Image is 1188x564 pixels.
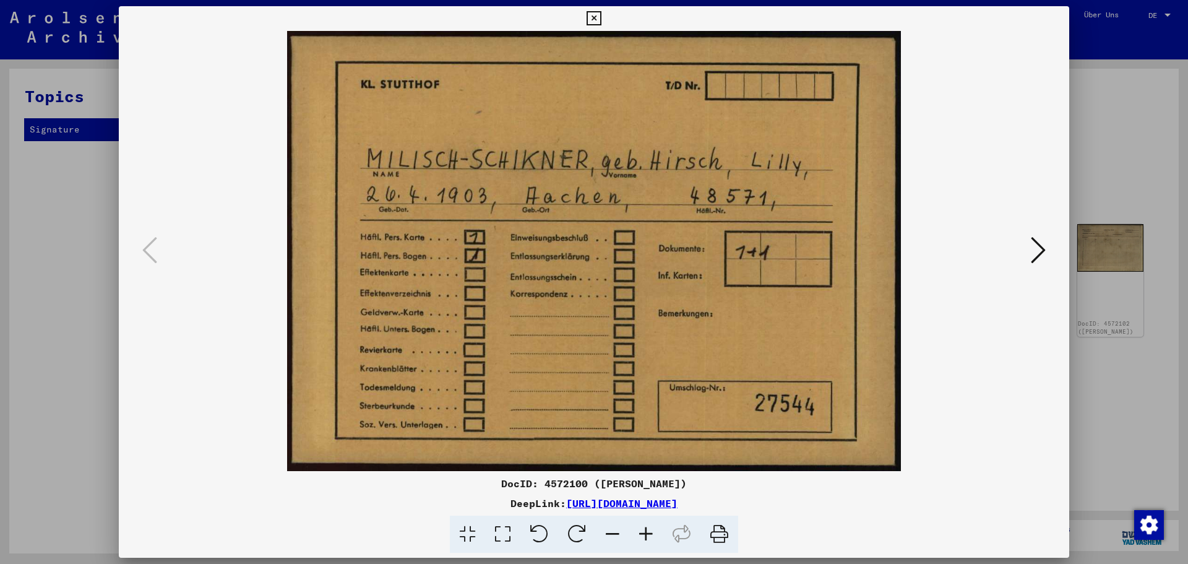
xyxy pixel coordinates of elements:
img: 001.jpg [161,31,1027,471]
div: Zustimmung ändern [1134,510,1163,539]
div: DeepLink: [119,496,1069,511]
div: DocID: 4572100 ([PERSON_NAME]) [119,476,1069,491]
img: Zustimmung ändern [1134,510,1164,540]
a: [URL][DOMAIN_NAME] [566,497,678,510]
